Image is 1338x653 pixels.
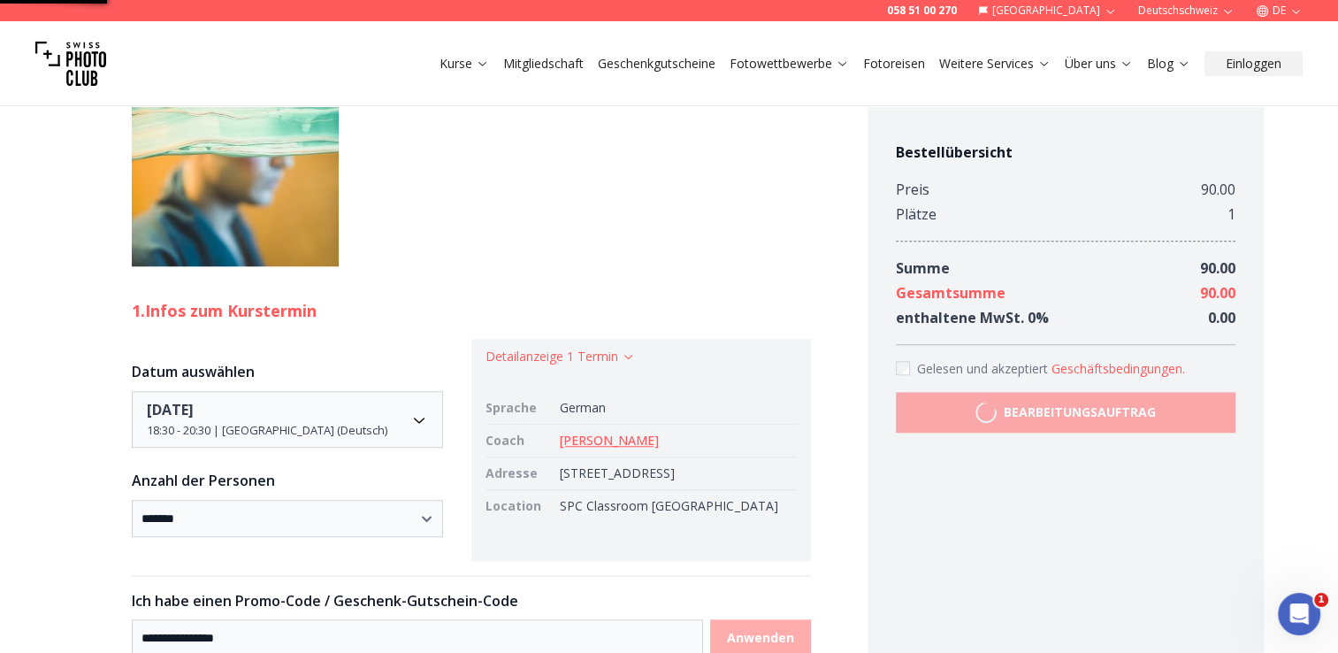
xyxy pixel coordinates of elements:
[896,305,1049,330] div: enthaltene MwSt. 0 %
[486,457,554,489] td: Adresse
[432,51,496,76] button: Kurse
[132,391,443,448] button: Date
[1227,202,1235,227] div: 1
[35,28,106,99] img: Swiss photo club
[896,280,1005,305] div: Gesamtsumme
[560,432,659,449] a: [PERSON_NAME]
[553,489,796,522] td: SPC Classroom [GEOGRAPHIC_DATA]
[997,403,1156,421] b: Bearbeitungsauftrag
[132,470,443,491] h3: Anzahl der Personen
[486,489,554,522] td: Location
[132,590,811,611] h3: Ich habe einen Promo-Code / Geschenk-Gutschein-Code
[1204,51,1303,76] button: Einloggen
[1208,308,1235,327] span: 0.00
[896,361,910,375] input: Accept terms
[496,51,591,76] button: Mitgliedschaft
[863,55,925,73] a: Fotoreisen
[132,298,811,323] h2: 1. Infos zum Kurstermin
[727,629,794,647] b: Anwenden
[730,55,849,73] a: Fotowettbewerbe
[486,348,635,365] button: Detailanzeige 1 Termin
[1147,55,1190,73] a: Blog
[723,51,856,76] button: Fotowettbewerbe
[1065,55,1133,73] a: Über uns
[896,392,1235,433] button: Bearbeitungsauftrag
[1058,51,1140,76] button: Über uns
[1314,593,1328,607] span: 1
[1140,51,1197,76] button: Blog
[1278,593,1320,635] iframe: Intercom live chat
[1200,258,1235,278] span: 90.00
[598,55,715,73] a: Geschenkgutscheine
[486,392,554,425] td: Sprache
[896,256,950,280] div: Summe
[896,142,1235,163] h4: Bestellübersicht
[503,55,584,73] a: Mitgliedschaft
[1200,283,1235,303] span: 90.00
[1051,360,1185,378] button: Accept termsGelesen und akzeptiert
[132,58,340,266] img: Praxis-Workshops-0
[486,424,554,457] td: Coach
[887,4,957,18] a: 058 51 00 270
[932,51,1058,76] button: Weitere Services
[132,361,443,382] h3: Datum auswählen
[591,51,723,76] button: Geschenkgutscheine
[553,392,796,425] td: German
[856,51,932,76] button: Fotoreisen
[917,360,1051,377] span: Gelesen und akzeptiert
[1201,177,1235,202] div: 90.00
[939,55,1051,73] a: Weitere Services
[896,177,929,202] div: Preis
[553,457,796,489] td: [STREET_ADDRESS]
[896,202,937,227] div: Plätze
[440,55,489,73] a: Kurse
